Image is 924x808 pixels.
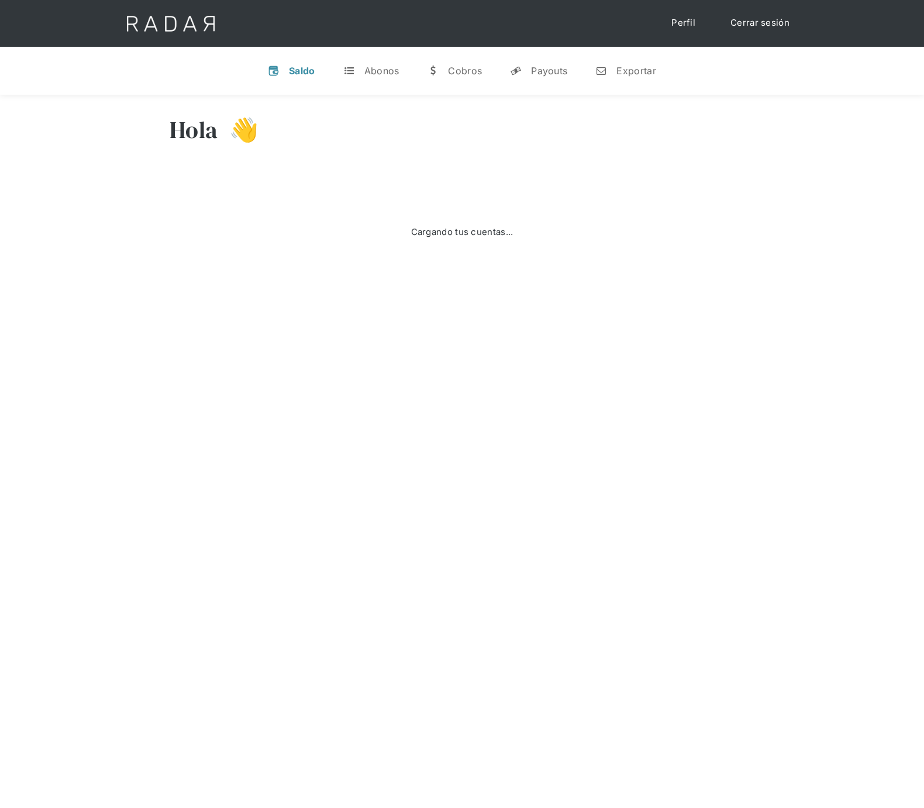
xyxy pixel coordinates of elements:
[170,115,218,144] h3: Hola
[427,65,439,77] div: w
[364,65,399,77] div: Abonos
[268,65,280,77] div: v
[510,65,522,77] div: y
[595,65,607,77] div: n
[660,12,707,34] a: Perfil
[343,65,355,77] div: t
[531,65,567,77] div: Payouts
[616,65,656,77] div: Exportar
[289,65,315,77] div: Saldo
[448,65,482,77] div: Cobros
[411,226,513,239] div: Cargando tus cuentas...
[218,115,258,144] h3: 👋
[719,12,801,34] a: Cerrar sesión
